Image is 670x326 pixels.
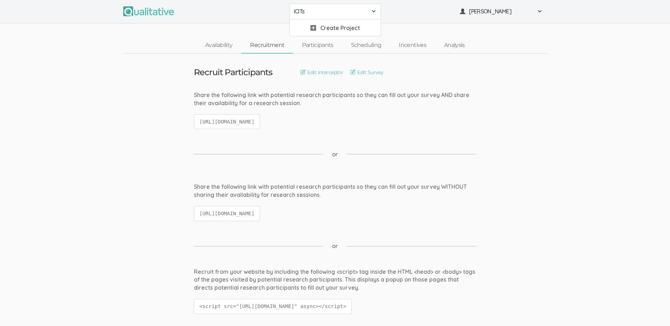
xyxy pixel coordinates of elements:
[469,7,533,16] span: [PERSON_NAME]
[294,7,367,16] span: ICITs
[290,19,381,36] a: Create Project
[332,242,338,250] span: or
[320,24,360,32] span: Create Project
[196,38,241,53] a: Availability
[301,68,343,76] a: Edit Interceptor
[390,38,435,53] a: Incentives
[342,38,390,53] a: Scheduling
[123,6,174,16] img: Qualitative
[455,4,547,19] button: [PERSON_NAME]
[241,38,293,53] a: Recruitment
[194,299,352,314] code: <script src="[URL][DOMAIN_NAME]" async></script>
[289,4,381,19] button: ICITs
[194,91,476,107] div: Share the following link with potential research participants so they can fill out your survey AN...
[310,25,316,31] img: plus.svg
[332,150,338,158] span: or
[194,114,260,129] code: [URL][DOMAIN_NAME]
[194,206,260,221] code: [URL][DOMAIN_NAME]
[194,268,476,292] div: Recruit from your website by including the following <script> tag inside the HTML <head> or <body...
[194,68,273,77] h3: Recruit Participants
[194,183,476,199] div: Share the following link with potential research participants so they can fill out your survey WI...
[635,292,670,326] iframe: Chat Widget
[435,38,474,53] a: Analysis
[350,68,383,76] a: Edit Survey
[293,38,342,53] a: Participants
